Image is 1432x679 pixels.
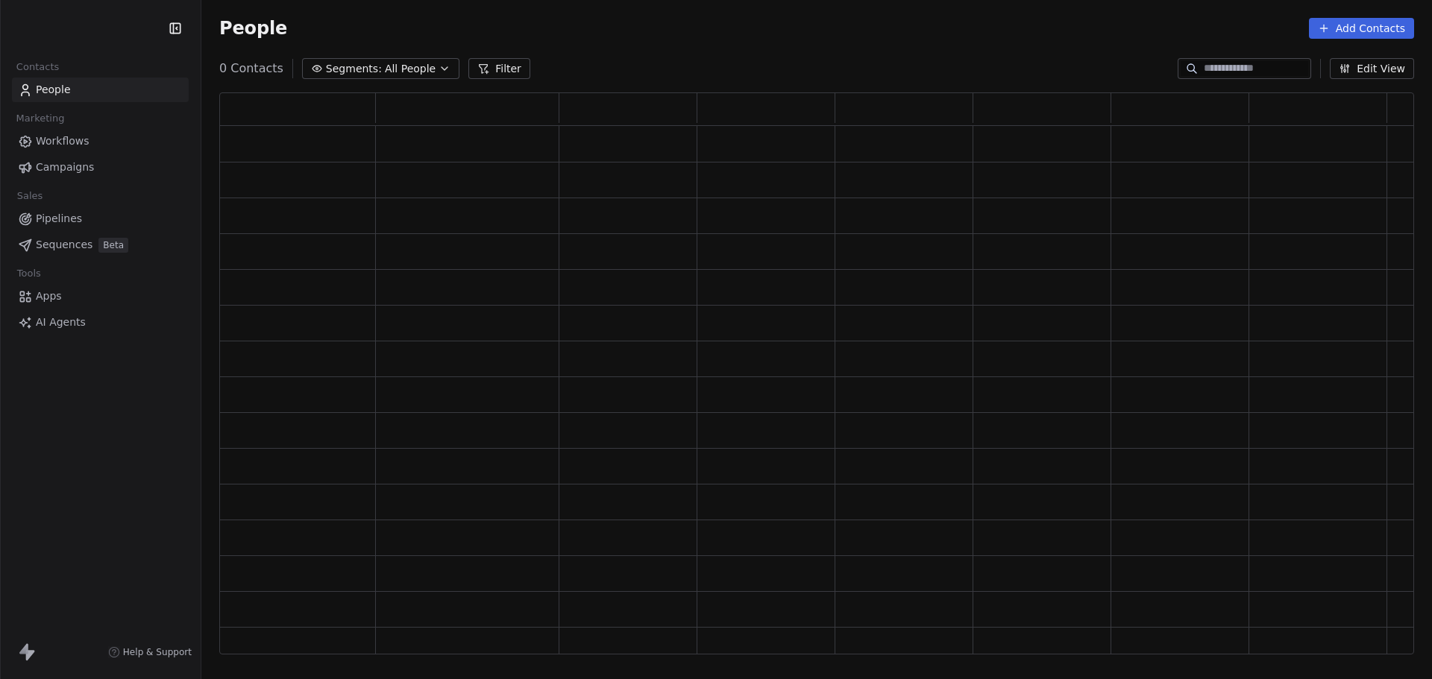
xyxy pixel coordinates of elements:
span: All People [385,61,436,77]
span: AI Agents [36,315,86,330]
a: Apps [12,284,189,309]
span: Campaigns [36,160,94,175]
span: Sequences [36,237,92,253]
span: Marketing [10,107,71,130]
span: Tools [10,262,47,285]
span: 0 Contacts [219,60,283,78]
span: People [36,82,71,98]
span: Workflows [36,133,89,149]
span: Beta [98,238,128,253]
a: People [12,78,189,102]
a: SequencesBeta [12,233,189,257]
button: Add Contacts [1309,18,1414,39]
span: Segments: [326,61,382,77]
a: Workflows [12,129,189,154]
span: Sales [10,185,49,207]
span: Contacts [10,56,66,78]
span: Pipelines [36,211,82,227]
a: Help & Support [108,646,192,658]
button: Edit View [1330,58,1414,79]
button: Filter [468,58,530,79]
a: Campaigns [12,155,189,180]
a: AI Agents [12,310,189,335]
span: People [219,17,287,40]
a: Pipelines [12,206,189,231]
span: Apps [36,288,62,304]
span: Help & Support [123,646,192,658]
